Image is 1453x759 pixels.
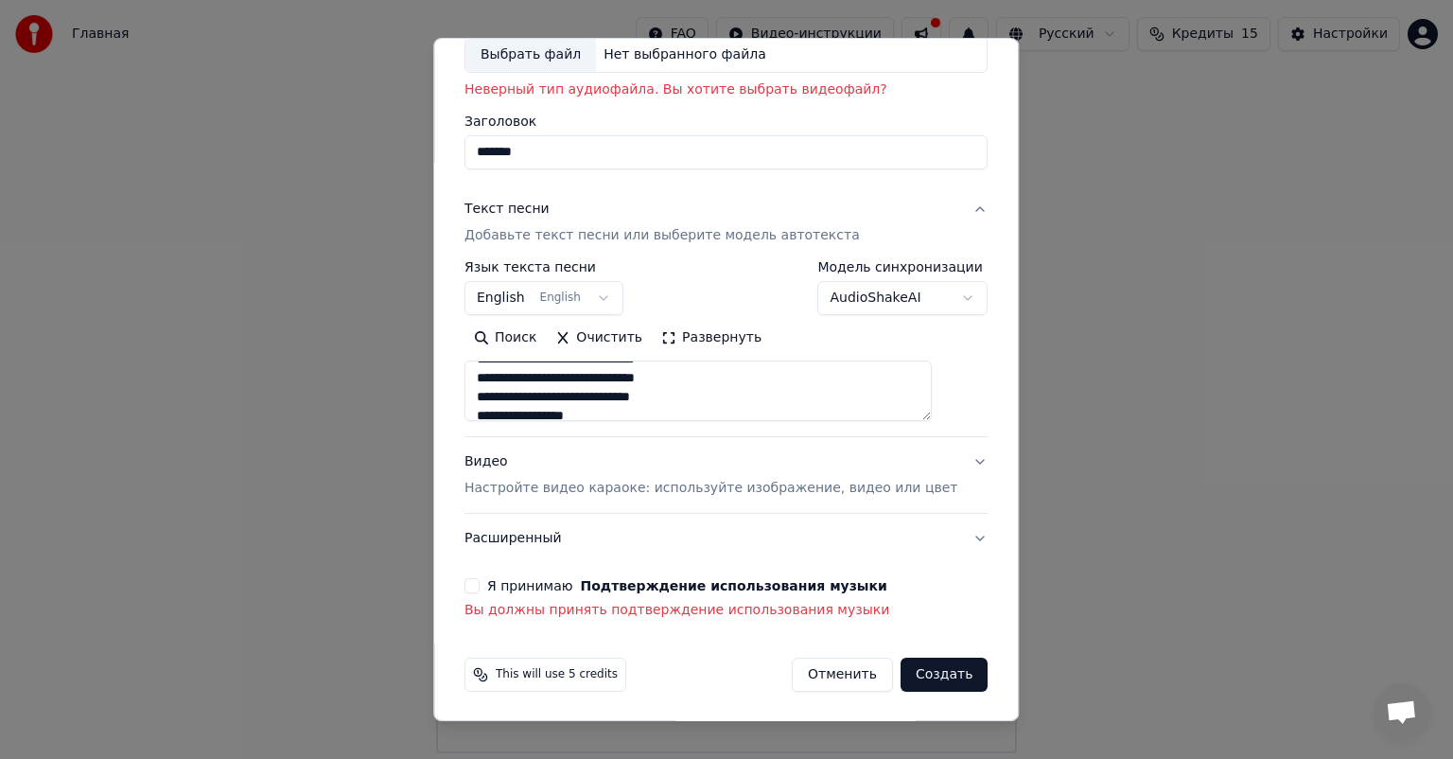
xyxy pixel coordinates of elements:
[496,667,618,682] span: This will use 5 credits
[818,260,989,274] label: Модель синхронизации
[547,323,653,353] button: Очистить
[465,38,596,72] div: Выбрать файл
[464,479,957,498] p: Настройте видео караоке: используйте изображение, видео или цвет
[464,260,988,436] div: Текст песниДобавьте текст песни или выберите модель автотекста
[487,579,887,592] label: Я принимаю
[596,45,774,64] div: Нет выбранного файла
[464,323,546,353] button: Поиск
[464,260,623,274] label: Язык текста песни
[464,514,988,563] button: Расширенный
[581,579,887,592] button: Я принимаю
[464,601,988,620] p: Вы должны принять подтверждение использования музыки
[901,658,988,692] button: Создать
[464,200,550,219] div: Текст песни
[464,437,988,513] button: ВидеоНастройте видео караоке: используйте изображение, видео или цвет
[464,185,988,260] button: Текст песниДобавьте текст песни или выберите модель автотекста
[464,80,988,99] p: Неверный тип аудиофайла. Вы хотите выбрать видеофайл?
[792,658,893,692] button: Отменить
[464,452,957,498] div: Видео
[464,226,860,245] p: Добавьте текст песни или выберите модель автотекста
[464,115,988,128] label: Заголовок
[652,323,771,353] button: Развернуть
